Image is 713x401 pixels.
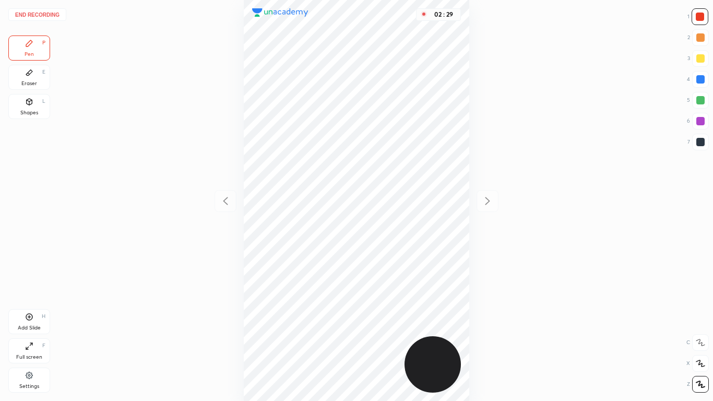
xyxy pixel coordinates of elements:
[18,325,41,331] div: Add Slide
[687,71,709,88] div: 4
[686,355,709,372] div: X
[16,355,42,360] div: Full screen
[687,134,709,150] div: 7
[42,99,45,104] div: L
[687,29,709,46] div: 2
[42,343,45,348] div: F
[19,384,39,389] div: Settings
[687,113,709,129] div: 6
[687,92,709,109] div: 5
[42,69,45,75] div: E
[431,11,456,18] div: 02 : 29
[252,8,308,17] img: logo.38c385cc.svg
[687,376,709,393] div: Z
[25,52,34,57] div: Pen
[686,334,709,351] div: C
[687,50,709,67] div: 3
[20,110,38,115] div: Shapes
[8,8,66,21] button: End recording
[21,81,37,86] div: Eraser
[687,8,708,25] div: 1
[42,314,45,319] div: H
[42,40,45,45] div: P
